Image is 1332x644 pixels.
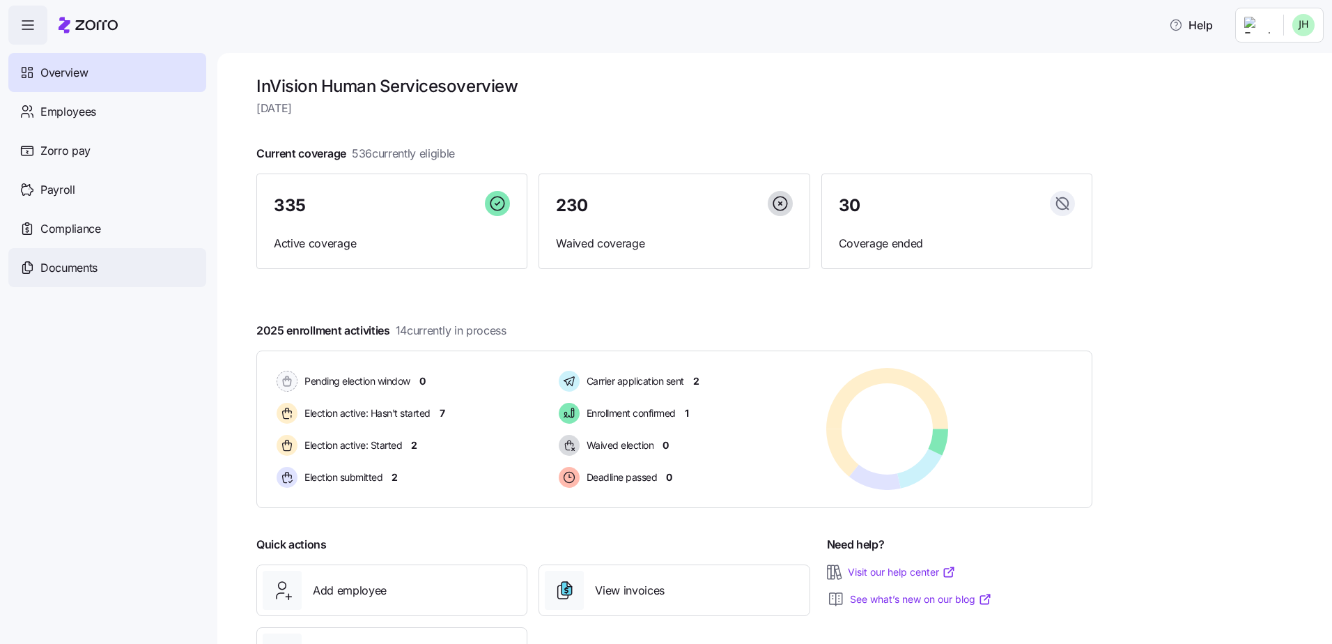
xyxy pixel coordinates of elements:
[582,470,658,484] span: Deadline passed
[274,235,510,252] span: Active coverage
[8,131,206,170] a: Zorro pay
[300,374,410,388] span: Pending election window
[256,322,506,339] span: 2025 enrollment activities
[300,406,431,420] span: Election active: Hasn't started
[40,103,96,121] span: Employees
[300,438,402,452] span: Election active: Started
[582,374,684,388] span: Carrier application sent
[256,536,327,553] span: Quick actions
[582,438,654,452] span: Waived election
[827,536,885,553] span: Need help?
[8,170,206,209] a: Payroll
[582,406,676,420] span: Enrollment confirmed
[411,438,417,452] span: 2
[8,53,206,92] a: Overview
[40,64,88,82] span: Overview
[1292,14,1315,36] img: 1825ce3275ace5e53e564ba0ab736d9c
[256,145,455,162] span: Current coverage
[256,75,1092,97] h1: InVision Human Services overview
[1169,17,1213,33] span: Help
[300,470,382,484] span: Election submitted
[850,592,992,606] a: See what’s new on our blog
[595,582,665,599] span: View invoices
[352,145,455,162] span: 536 currently eligible
[313,582,387,599] span: Add employee
[40,259,98,277] span: Documents
[839,197,860,214] span: 30
[556,235,792,252] span: Waived coverage
[256,100,1092,117] span: [DATE]
[274,197,306,214] span: 335
[419,374,426,388] span: 0
[40,181,75,199] span: Payroll
[8,209,206,248] a: Compliance
[8,92,206,131] a: Employees
[440,406,445,420] span: 7
[685,406,689,420] span: 1
[1158,11,1224,39] button: Help
[663,438,669,452] span: 0
[1244,17,1272,33] img: Employer logo
[556,197,588,214] span: 230
[848,565,956,579] a: Visit our help center
[392,470,398,484] span: 2
[396,322,506,339] span: 14 currently in process
[839,235,1075,252] span: Coverage ended
[40,142,91,160] span: Zorro pay
[8,248,206,287] a: Documents
[693,374,699,388] span: 2
[666,470,672,484] span: 0
[40,220,101,238] span: Compliance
